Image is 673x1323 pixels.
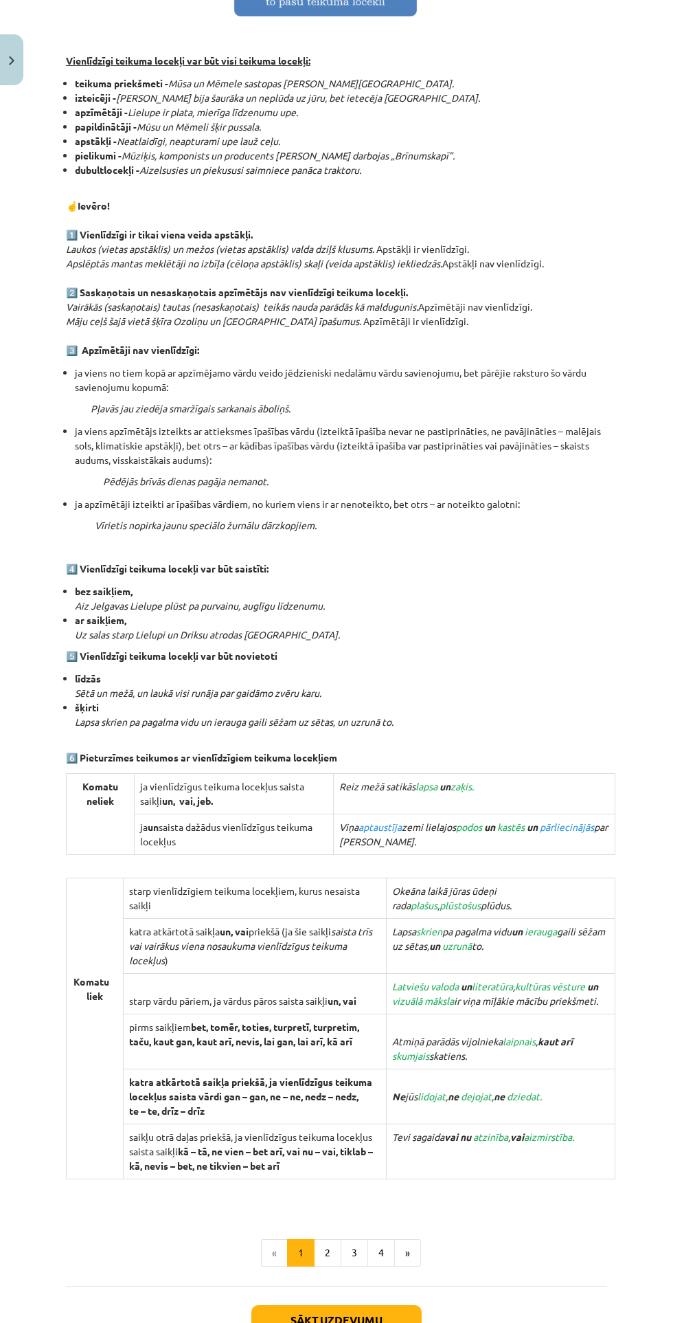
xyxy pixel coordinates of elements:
[135,774,333,814] td: ja vienlīdzīgus teikuma locekļus saista saikļi
[66,649,277,662] strong: 5️⃣ Vienlīdzīgi teikuma locekļi var būt novietoti
[444,1131,471,1143] strong: vai nu
[129,1145,373,1172] strong: kā – tā, ne vien – bet arī, vai nu – vai, tiklab – kā, nevis – bet, ne tikvien – bet arī
[66,54,310,67] strong: Vienlīdzīgi teikuma locekļi var būt visi teikuma locekļi:
[148,821,159,833] strong: un
[339,780,474,792] em: Reiz mežā satikās
[392,1090,542,1102] em: jūs , ,
[139,164,361,176] em: Aizelsusies un piekususi saimniece panāca traktoru.
[497,821,525,833] span: kastēs
[540,821,594,833] span: pārliecinājās
[75,628,340,641] em: Uz salas starp Lielupi un Driksu atrodas [GEOGRAPHIC_DATA].
[314,1239,341,1267] button: 2
[394,1239,421,1267] button: »
[442,940,472,952] span: uzrunā
[129,1020,380,1049] p: pirms saikļiem
[339,821,608,847] em: Viņa zemi lielajos par [PERSON_NAME].
[587,980,598,992] strong: un
[66,300,418,313] em: Vairākās (saskaņotais) tautas (nesaskaņotais) teikās nauda parādās kā maldugunis.
[75,149,122,162] strong: pielikumi -
[392,1049,429,1062] span: skumjais
[75,672,101,685] strong: līdzās
[440,899,481,911] span: plūstošus
[75,164,139,176] strong: dubultlocekļi -
[341,1239,368,1267] button: 3
[75,715,393,728] em: Lapsa skrien pa pagalma vidu un ierauga gaili sēžam uz sētas, un uzrunā to.
[538,1035,573,1047] strong: kaut arī
[75,599,325,612] em: Aiz Jelgavas Lielupe plūst pa purvainu, auglīgu līdzenumu.
[129,1021,359,1047] strong: bet, tomēr, toties, turpretī, turpretim, taču, kaut gan, kaut arī, nevis, lai gan, lai arī, kā arī
[168,77,454,89] em: Mūsa un Mēmele sastopas [PERSON_NAME][GEOGRAPHIC_DATA].
[512,925,523,937] strong: un
[527,821,538,833] strong: un
[162,794,213,807] strong: un, vai, jeb.
[75,424,607,467] li: ja viens apzīmētājs izteikts ar attieksmes īpašības vārdu (izteiktā īpašība nevar ne pastiprināti...
[415,780,437,792] span: lapsa
[75,701,99,713] strong: šķirti
[123,974,386,1014] td: starp vārdu pāriem, ja vārdus pāros saista saikļi
[117,135,280,147] em: Neatlaidīgi, neapturami upe lauž ceļu.
[66,243,372,255] em: Laukos (vietas apstāklis) un mežos (vietas apstāklis) valda dziļš klusums
[75,106,128,118] strong: apzīmētāji -
[392,994,454,1007] span: vizuālā māksla
[367,1239,395,1267] button: 4
[494,1090,505,1102] strong: ne
[122,149,455,162] em: Mūziķis, komponists un producents [PERSON_NAME] darbojas „Brīnumskapī”.
[484,821,495,833] strong: un
[525,925,557,937] span: ierauga
[116,91,480,104] em: [PERSON_NAME] bija šaurāka un neplūda uz jūru, bet ietecēja [GEOGRAPHIC_DATA].
[418,1090,446,1102] span: lidojat
[392,1090,405,1102] strong: Ne
[472,980,513,992] span: literatūra
[66,1239,607,1267] nav: Page navigation example
[440,780,450,792] strong: un
[448,1090,459,1102] strong: ne
[66,344,199,356] strong: 3️⃣ Apzīmētāji nav vienlīdzīgi:
[128,106,298,118] em: Lielupe ir plata, mierīga līdzenumu upe.
[66,257,442,269] em: Apslēptās mantas meklētāji no izbīļa (cēloņa apstāklis) skaļi (veida apstāklis) iekliedzās.
[328,994,356,1007] strong: un, vai
[461,1090,492,1102] span: dejojat
[503,1035,536,1047] span: laipnais
[75,120,137,133] strong: papildinātāji -
[392,1035,573,1062] em: Atmiņā parādās vijolnieka , skatiens.
[75,135,117,147] strong: apstākļi -
[75,366,607,394] li: ja viens no tiem kopā ar apzīmējamo vārdu veido jēdzieniski nedalāmu vārdu savienojumu, bet pārēj...
[75,585,133,597] strong: bez saikļiem,
[450,780,474,792] span: zaķis.
[129,1076,372,1117] strong: katra atkārtotā saikļa priekšā, ja vienlīdzīgus teikuma locekļus saista vārdi gan – gan, ne – ne,...
[358,821,402,833] span: aptaustīja
[392,980,598,1007] em: , ir viņa mīļākie mācību priekšmeti.
[392,980,459,992] span: Latviešu valoda
[510,1131,524,1143] strong: vai
[411,899,437,911] span: plašus
[75,91,116,104] strong: izteicēji -
[66,184,607,357] p: . Apstākļi ir vienlīdzīgi. Apstākļi nav vienlīdzīgi. Apzīmētāji nav vienlīdzīgi. . Apzīmētāji ir ...
[129,925,372,966] em: saista trīs vai vairākus viena nosaukuma vienlīdzīgus teikuma locekļus
[123,878,386,919] td: starp vienlīdzīgiem teikuma locekļiem, kurus nesaista saikļi
[416,925,442,937] span: skrien
[137,120,261,133] em: Mūsu un Mēmeli šķir pussala.
[73,975,115,1002] strong: Komatu liek
[75,614,126,626] strong: ar saikļiem,
[75,687,321,699] em: Sētā un mežā, un laukā visi runāja par gaidāmo zvēru karu.
[123,1124,386,1179] td: saikļu otrā daļas priekšā, ja vienlīdzīgus teikuma locekļus saista saikļi
[456,821,482,833] span: podos
[515,980,585,992] span: kultūras vēsture
[95,519,317,531] em: Vīrietis nopirka jaunu speciālo žurnālu dārzkopjiem.
[524,1131,574,1143] span: aizmirstība.
[392,925,605,952] em: Lapsa pa pagalma vidu gaili sēžam uz sētas, to.
[220,925,249,937] strong: un, vai
[392,885,512,911] em: Okeāna laikā jūras ūdeņi rada , plūdus.
[75,497,607,511] li: ja apzīmētāji izteikti ar īpašības vārdiem, no kuriem viens ir ar nenoteikto, bet otrs – ar notei...
[82,780,118,807] strong: Komatu neliek
[66,751,337,764] strong: 6️⃣ Pieturzīmes teikumos ar vienlīdzīgiem teikuma locekļiem
[473,1131,508,1143] span: atzinība
[66,286,408,298] strong: 2️⃣ Saskaņotais un nesaskaņotais apzīmētājs nav vienlīdzīgi teikuma locekļi.
[507,1090,542,1102] span: dziedat.
[287,1239,315,1267] button: 1
[103,475,269,487] em: Pēdējās brīvās dienas pagāja nemanot.
[66,562,269,575] strong: 4️⃣ Vienlīdzīgi teikuma locekļi var būt saistīti:
[123,919,386,974] td: katra atkārtotā saikļa priekšā (ja šie saikļi )
[392,1131,574,1143] em: Tevi sagaida ,
[75,77,168,89] strong: teikuma priekšmeti -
